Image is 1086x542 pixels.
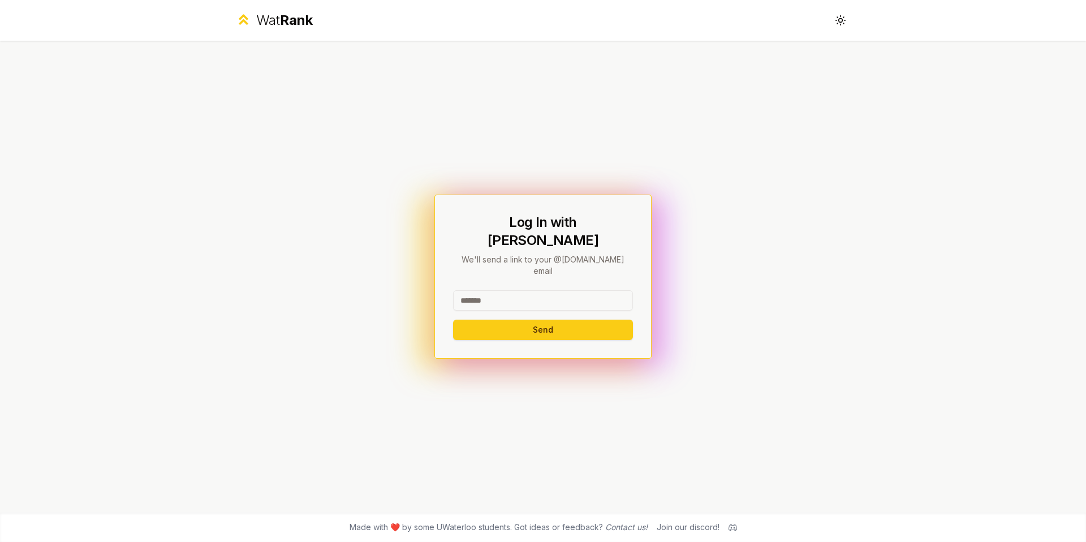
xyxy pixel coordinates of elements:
[350,522,648,533] span: Made with ❤️ by some UWaterloo students. Got ideas or feedback?
[657,522,719,533] div: Join our discord!
[235,11,313,29] a: WatRank
[280,12,313,28] span: Rank
[453,254,633,277] p: We'll send a link to your @[DOMAIN_NAME] email
[453,213,633,250] h1: Log In with [PERSON_NAME]
[605,522,648,532] a: Contact us!
[453,320,633,340] button: Send
[256,11,313,29] div: Wat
